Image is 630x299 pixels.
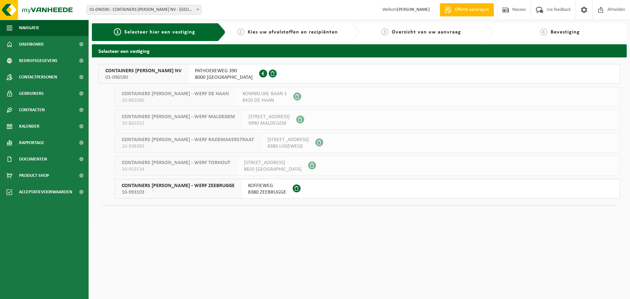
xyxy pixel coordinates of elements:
[381,28,388,35] span: 3
[19,167,49,184] span: Product Shop
[122,166,230,173] span: 10-953134
[242,91,287,97] span: KONINKLIJKE BAAN 5
[114,28,121,35] span: 1
[397,7,430,12] strong: [PERSON_NAME]
[248,182,286,189] span: KOFFIEWEG
[237,28,244,35] span: 2
[19,36,44,53] span: Dashboard
[122,137,254,143] span: CONTAINERS [PERSON_NAME] - WERF RADEMAKERSTRAAT
[98,64,620,84] button: CONTAINERS [PERSON_NAME] NV 01-096590 PATHOEKEWEG 3908000 [GEOGRAPHIC_DATA]
[248,189,286,196] span: 8380 ZEEBRUGGE
[92,44,627,57] h2: Selecteer een vestiging
[453,7,491,13] span: Offerte aanvragen
[122,91,229,97] span: CONTAINERS [PERSON_NAME] - WERF DE HAAN
[122,120,235,127] span: 10-865552
[244,166,302,173] span: 8820 [GEOGRAPHIC_DATA]
[19,85,44,102] span: Gebruikers
[19,135,44,151] span: Rapportage
[122,189,235,196] span: 10-993103
[195,68,253,74] span: PATHOEKEWEG 390
[19,151,47,167] span: Documenten
[19,53,57,69] span: Bedrijfsgegevens
[267,137,309,143] span: [STREET_ADDRESS]
[122,143,254,150] span: 10-938383
[392,30,461,35] span: Overzicht van uw aanvraag
[19,118,39,135] span: Kalender
[122,114,235,120] span: CONTAINERS [PERSON_NAME] - WERF MALDEGEM
[19,69,57,85] span: Contactpersonen
[87,5,201,14] span: 01-096590 - CONTAINERS JAN HAECK NV - BRUGGE
[105,68,181,74] span: CONTAINERS [PERSON_NAME] NV
[19,184,72,200] span: Acceptatievoorwaarden
[122,160,230,166] span: CONTAINERS [PERSON_NAME] - WERF TORHOUT
[267,143,309,150] span: 8380 LISSEWEGE
[122,182,235,189] span: CONTAINERS [PERSON_NAME] - WERF ZEEBRUGGE
[19,20,39,36] span: Navigatie
[242,97,287,104] span: 8420 DE HAAN
[540,28,547,35] span: 4
[122,97,229,104] span: 10-865586
[19,102,45,118] span: Contracten
[87,5,201,15] span: 01-096590 - CONTAINERS JAN HAECK NV - BRUGGE
[105,74,181,81] span: 01-096590
[248,120,290,127] span: 9990 MALDEGEM
[248,30,338,35] span: Kies uw afvalstoffen en recipiënten
[248,114,290,120] span: [STREET_ADDRESS]
[244,160,302,166] span: [STREET_ADDRESS]
[195,74,253,81] span: 8000 [GEOGRAPHIC_DATA]
[551,30,580,35] span: Bevestiging
[440,3,494,16] a: Offerte aanvragen
[124,30,195,35] span: Selecteer hier een vestiging
[115,179,620,199] button: CONTAINERS [PERSON_NAME] - WERF ZEEBRUGGE 10-993103 KOFFIEWEG8380 ZEEBRUGGE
